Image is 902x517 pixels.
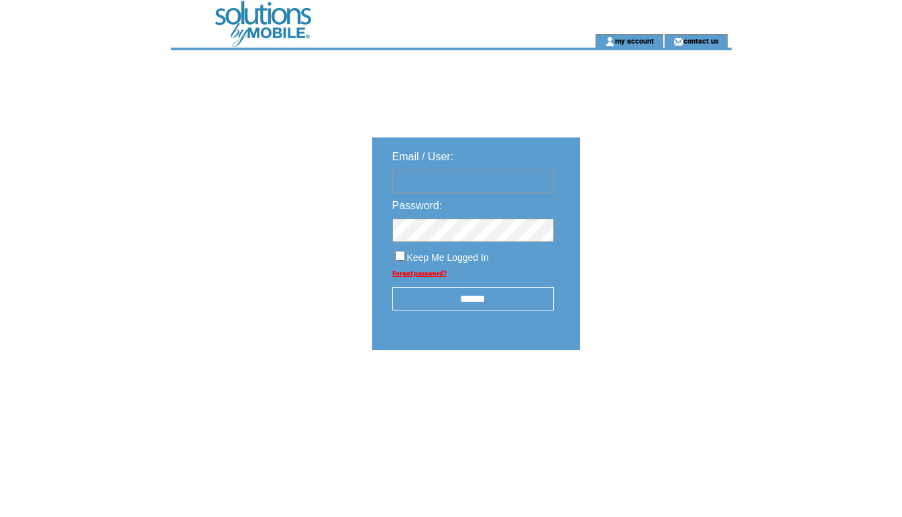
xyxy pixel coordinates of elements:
span: Password: [392,200,443,211]
a: contact us [683,36,719,45]
img: transparent.png [619,384,686,400]
img: account_icon.gif [605,36,615,47]
span: Email / User: [392,151,454,162]
span: Keep Me Logged In [407,252,489,263]
a: Forgot password? [392,270,447,277]
img: contact_us_icon.gif [673,36,683,47]
a: my account [615,36,654,45]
